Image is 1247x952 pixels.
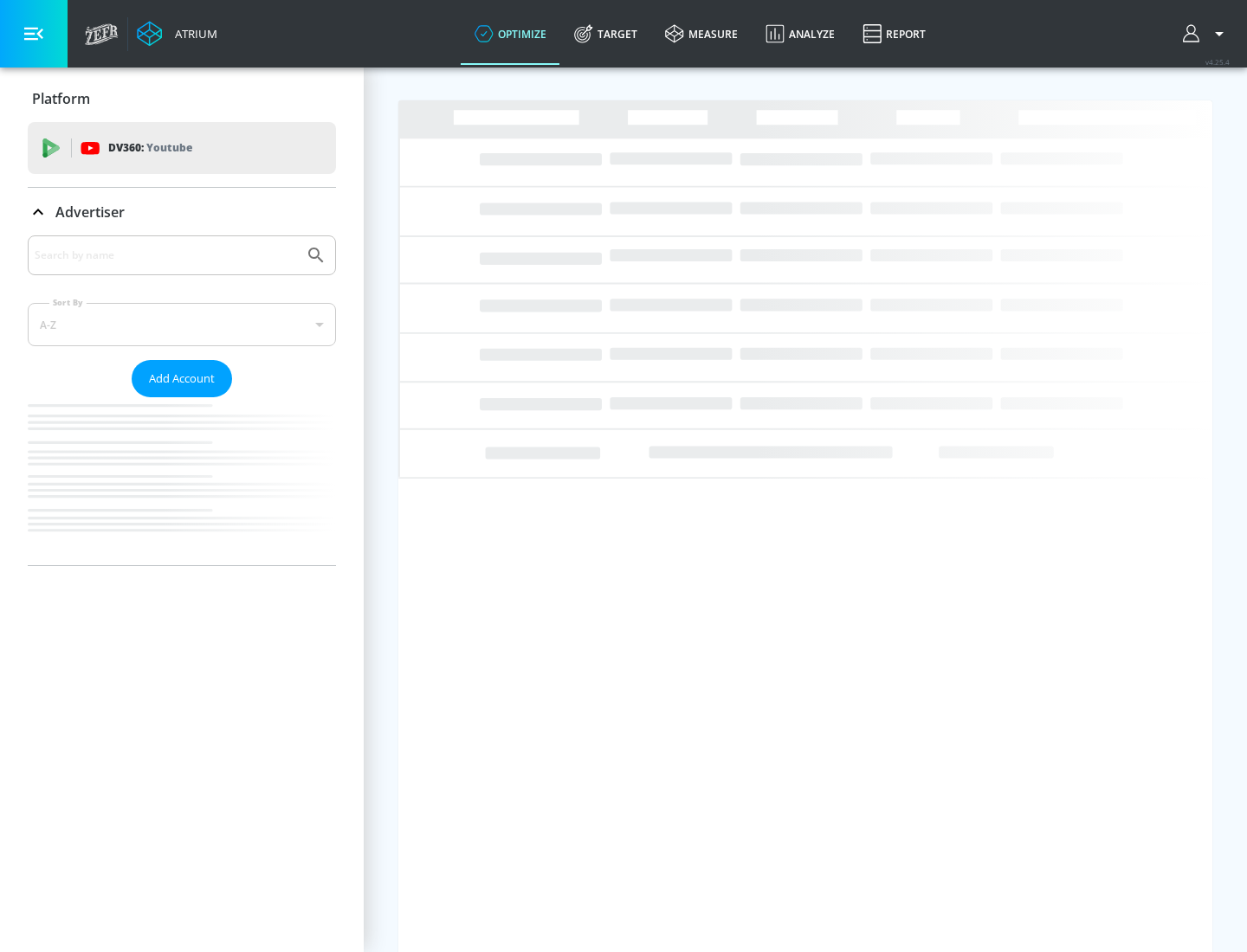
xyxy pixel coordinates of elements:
[32,89,90,108] p: Platform
[461,3,560,65] a: optimize
[560,3,651,65] a: Target
[137,21,217,47] a: Atrium
[149,369,215,389] span: Add Account
[752,3,849,65] a: Analyze
[146,138,192,157] p: Youtube
[651,3,752,65] a: measure
[108,138,192,158] p: DV360:
[849,3,940,65] a: Report
[49,297,87,308] label: Sort By
[28,74,336,123] div: Platform
[28,303,336,346] div: A-Z
[28,235,336,565] div: Advertiser
[28,188,336,236] div: Advertiser
[28,397,336,565] nav: list of Advertiser
[35,244,297,267] input: Search by name
[55,203,125,222] p: Advertiser
[132,360,232,397] button: Add Account
[168,26,217,42] div: Atrium
[28,122,336,174] div: DV360: Youtube
[1205,57,1230,67] span: v 4.25.4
